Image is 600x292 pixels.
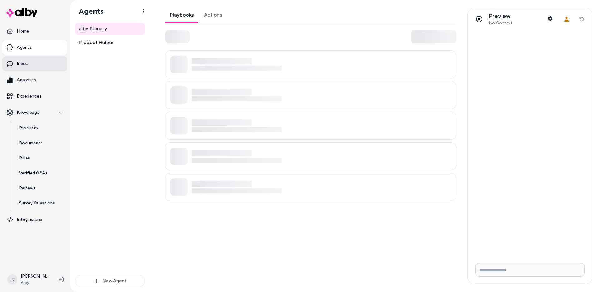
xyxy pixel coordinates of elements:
[13,136,67,151] a: Documents
[79,25,107,33] span: alby Primary
[489,20,512,26] span: No Context
[21,279,49,286] span: Alby
[79,39,114,46] span: Product Helper
[17,216,42,223] p: Integrations
[75,23,145,35] a: alby Primary
[2,73,67,88] a: Analytics
[17,77,36,83] p: Analytics
[2,105,67,120] button: Knowledge
[74,7,104,16] h1: Agents
[19,170,47,176] p: Verified Q&As
[21,273,49,279] p: [PERSON_NAME]
[165,8,199,23] a: Playbooks
[2,24,67,39] a: Home
[6,8,37,17] img: alby Logo
[2,56,67,71] a: Inbox
[199,8,227,23] a: Actions
[17,44,32,51] p: Agents
[17,93,42,99] p: Experiences
[19,125,38,131] p: Products
[7,274,17,284] span: K
[13,151,67,166] a: Rules
[17,61,28,67] p: Inbox
[75,275,145,287] button: New Agent
[17,109,39,116] p: Knowledge
[13,181,67,196] a: Reviews
[75,36,145,49] a: Product Helper
[489,13,512,20] p: Preview
[13,196,67,211] a: Survey Questions
[4,269,54,289] button: K[PERSON_NAME]Alby
[2,89,67,104] a: Experiences
[2,40,67,55] a: Agents
[19,185,36,191] p: Reviews
[17,28,29,34] p: Home
[475,263,585,277] input: Write your prompt here
[13,166,67,181] a: Verified Q&As
[19,200,55,206] p: Survey Questions
[19,155,30,161] p: Rules
[13,121,67,136] a: Products
[2,212,67,227] a: Integrations
[19,140,43,146] p: Documents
